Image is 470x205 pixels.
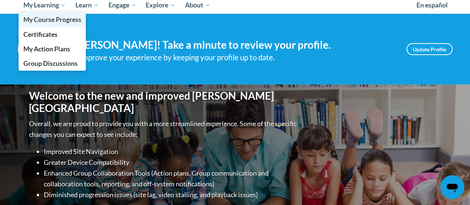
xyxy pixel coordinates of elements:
[44,168,298,189] li: Enhanced Group Collaboration Tools (Action plans, Group communication and collaboration tools, re...
[440,175,464,199] iframe: Button to launch messaging window
[108,1,136,10] span: Engage
[62,39,395,51] h4: Hi [PERSON_NAME]! Take a minute to review your profile.
[146,1,175,10] span: Explore
[185,1,210,10] span: About
[19,27,86,42] a: Certificates
[23,31,57,38] span: Certificates
[406,43,453,55] a: Update Profile
[23,45,70,53] span: My Action Plans
[19,12,86,27] a: My Course Progress
[23,16,81,23] span: My Course Progress
[416,1,448,9] span: En español
[19,56,86,71] a: Group Discussions
[44,157,298,168] li: Greater Device Compatibility
[44,189,298,200] li: Diminished progression issues (site lag, video stalling, and playback issues)
[18,32,51,66] img: Profile Image
[44,146,298,157] li: Improved Site Navigation
[19,42,86,56] a: My Action Plans
[75,1,99,10] span: Learn
[29,118,298,140] p: Overall, we are proud to provide you with a more streamlined experience. Some of the specific cha...
[29,90,298,115] h1: Welcome to the new and improved [PERSON_NAME][GEOGRAPHIC_DATA]
[23,1,66,10] span: My Learning
[23,60,77,67] span: Group Discussions
[62,51,395,64] div: Help improve your experience by keeping your profile up to date.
